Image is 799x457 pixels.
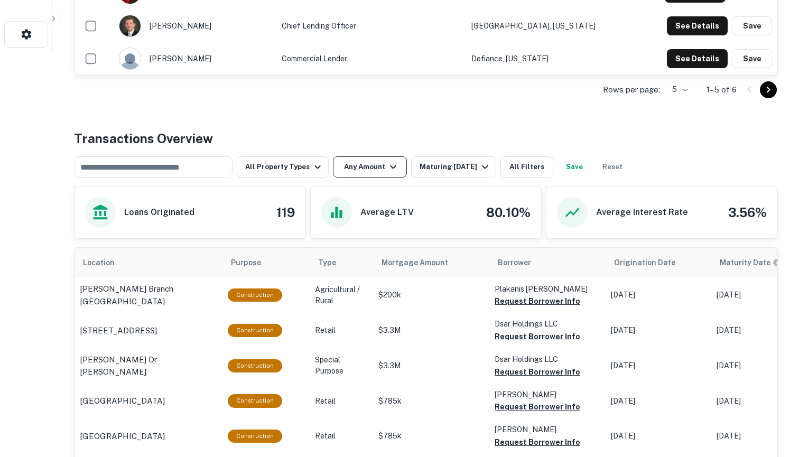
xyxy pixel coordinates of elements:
p: Retail [315,396,368,407]
div: 5 [664,82,690,97]
button: See Details [667,16,728,35]
a: [PERSON_NAME] Branch [GEOGRAPHIC_DATA] [80,283,217,307]
p: [GEOGRAPHIC_DATA] [80,430,165,443]
button: Reset [596,156,629,178]
iframe: Chat Widget [746,372,799,423]
a: [PERSON_NAME] Dr [PERSON_NAME] [80,353,217,378]
a: [GEOGRAPHIC_DATA] [80,430,217,443]
th: Borrower [489,248,606,277]
p: [DATE] [611,360,706,371]
p: [DATE] [611,325,706,336]
button: Maturing [DATE] [411,156,496,178]
button: Request Borrower Info [495,436,580,449]
a: [STREET_ADDRESS] [80,324,217,337]
p: Special Purpose [315,355,368,377]
div: Maturing [DATE] [420,161,491,173]
h6: Average Interest Rate [596,206,688,219]
button: Save [732,49,772,68]
img: 1590769134765 [119,15,141,36]
button: Request Borrower Info [495,400,580,413]
p: Agricultural / Rural [315,284,368,306]
button: Save your search to get updates of matches that match your search criteria. [558,156,591,178]
span: Borrower [498,256,531,269]
p: $3.3M [378,360,484,371]
div: Maturity dates displayed may be estimated. Please contact the lender for the most accurate maturi... [720,257,781,268]
img: 9c8pery4andzj6ohjkjp54ma2 [119,48,141,69]
span: Location [83,256,128,269]
h4: 119 [276,203,295,222]
button: All Property Types [237,156,329,178]
td: [GEOGRAPHIC_DATA], [US_STATE] [466,10,632,42]
p: $785k [378,431,484,442]
a: [GEOGRAPHIC_DATA] [80,395,217,407]
th: Mortgage Amount [373,248,489,277]
p: 1–5 of 6 [707,83,737,96]
th: Origination Date [606,248,711,277]
div: [PERSON_NAME] [119,15,271,37]
button: Request Borrower Info [495,295,580,307]
p: Rows per page: [603,83,660,96]
span: Type [318,256,350,269]
div: This loan purpose was for construction [228,359,282,372]
h4: Transactions Overview [74,129,213,148]
p: Retail [315,325,368,336]
p: $3.3M [378,325,484,336]
span: Origination Date [614,256,689,269]
div: This loan purpose was for construction [228,394,282,407]
div: This loan purpose was for construction [228,430,282,443]
h6: Loans Originated [124,206,194,219]
span: Purpose [231,256,275,269]
th: Purpose [222,248,310,277]
span: Maturity dates displayed may be estimated. Please contact the lender for the most accurate maturi... [720,257,795,268]
p: Retail [315,431,368,442]
h4: 3.56% [728,203,767,222]
p: $785k [378,396,484,407]
p: [DATE] [611,290,706,301]
p: Dsar Holdings LLC [495,353,600,365]
h6: Average LTV [360,206,414,219]
p: [GEOGRAPHIC_DATA] [80,395,165,407]
p: $200k [378,290,484,301]
button: Any Amount [333,156,407,178]
p: Dsar Holdings LLC [495,318,600,330]
button: All Filters [500,156,553,178]
div: [PERSON_NAME] [119,48,271,70]
h6: Maturity Date [720,257,770,268]
td: Commercial Lender [276,42,467,75]
button: See Details [667,49,728,68]
th: Location [75,248,222,277]
p: [DATE] [611,431,706,442]
h4: 80.10% [486,203,531,222]
th: Type [310,248,373,277]
p: Plakanis [PERSON_NAME] [495,283,600,295]
button: Request Borrower Info [495,330,580,343]
div: This loan purpose was for construction [228,288,282,302]
td: Defiance, [US_STATE] [466,42,632,75]
div: This loan purpose was for construction [228,324,282,337]
button: Request Borrower Info [495,366,580,378]
p: [DATE] [611,396,706,407]
p: [STREET_ADDRESS] [80,324,157,337]
p: [PERSON_NAME] [495,424,600,435]
p: [PERSON_NAME] [495,389,600,400]
span: Mortgage Amount [382,256,462,269]
button: Save [732,16,772,35]
td: Chief Lending Officer [276,10,467,42]
button: Go to next page [760,81,777,98]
